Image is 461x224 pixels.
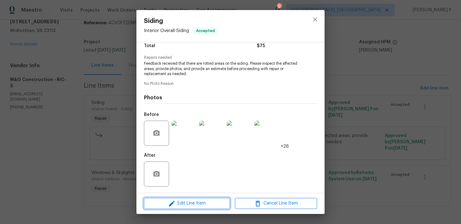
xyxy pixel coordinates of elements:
[144,153,156,158] h5: After
[308,12,323,27] button: close
[144,95,317,101] h4: Photos
[235,198,317,209] button: Cancel Line Item
[144,82,317,86] span: No Photo Reason
[144,61,300,77] span: Feedback received that there are rotted areas on the siding. Please inspect the affected areas, p...
[144,112,159,117] h5: Before
[144,18,218,25] span: Siding
[193,28,217,34] span: Accepted
[281,143,289,150] span: +26
[146,199,228,207] span: Edit Line Item
[257,41,265,51] span: $75
[277,4,281,10] div: 2
[237,199,315,207] span: Cancel Line Item
[144,56,317,60] span: Repairs needed
[144,198,230,209] button: Edit Line Item
[144,41,155,51] span: Total
[144,29,189,33] span: Interior Overall - Siding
